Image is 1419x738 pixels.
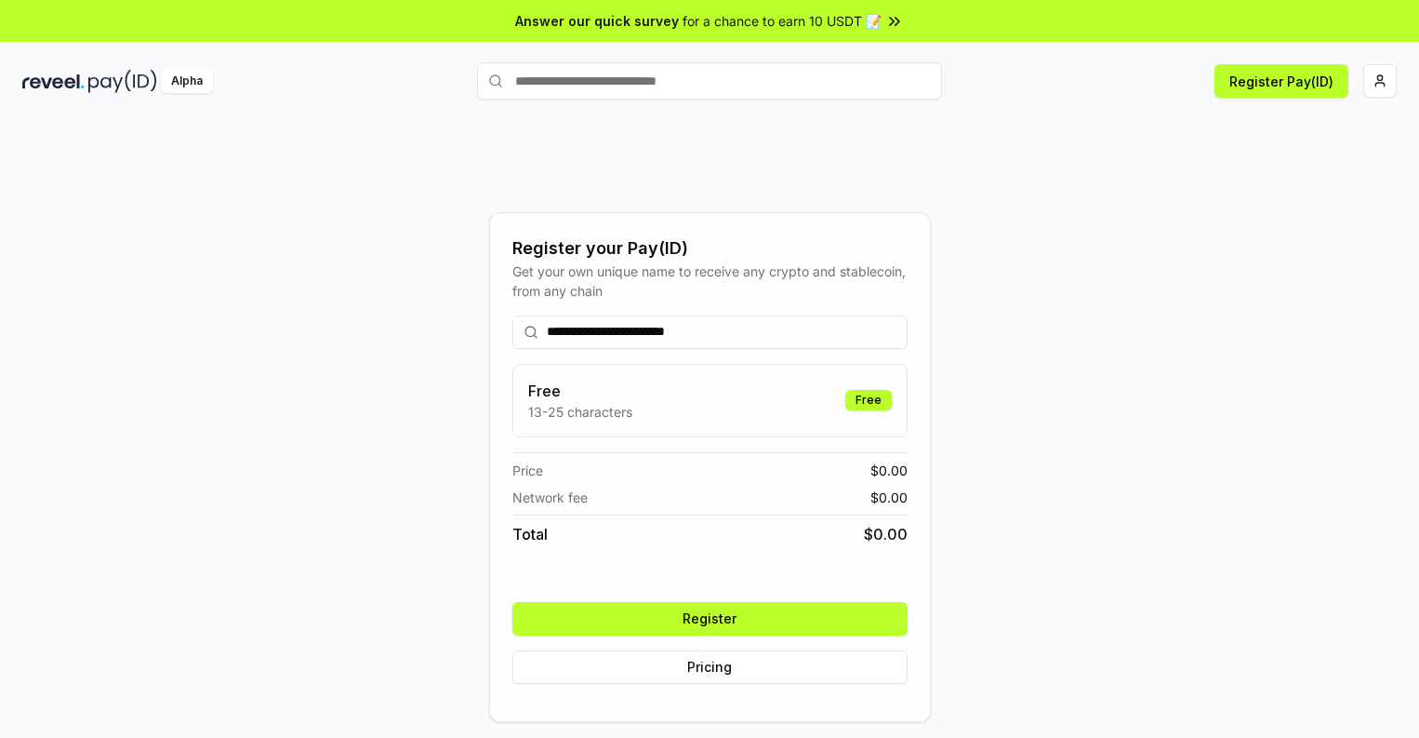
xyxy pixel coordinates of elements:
[88,70,157,93] img: pay_id
[512,651,908,684] button: Pricing
[528,380,632,402] h3: Free
[22,70,85,93] img: reveel_dark
[528,402,632,422] p: 13-25 characters
[512,461,543,480] span: Price
[161,70,213,93] div: Alpha
[515,11,679,31] span: Answer our quick survey
[683,11,882,31] span: for a chance to earn 10 USDT 📝
[512,262,908,301] div: Get your own unique name to receive any crypto and stablecoin, from any chain
[512,235,908,262] div: Register your Pay(ID)
[864,523,908,545] span: $ 0.00
[512,602,908,636] button: Register
[870,461,908,480] span: $ 0.00
[1214,64,1348,98] button: Register Pay(ID)
[845,390,892,410] div: Free
[870,488,908,507] span: $ 0.00
[512,488,588,507] span: Network fee
[512,523,548,545] span: Total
